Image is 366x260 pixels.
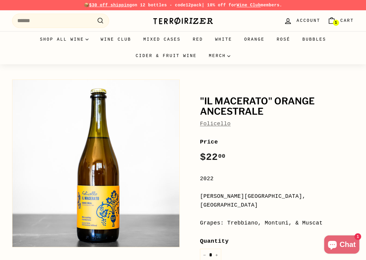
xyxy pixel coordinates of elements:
div: 2022 [200,174,354,183]
a: Cart [324,12,358,30]
a: Account [280,12,324,30]
sup: 00 [218,153,225,160]
a: Red [187,31,209,48]
label: Quantity [200,237,354,246]
span: Cart [340,17,354,24]
h1: "Il Macerato" Orange Ancestrale [200,96,354,116]
span: $30 off shipping [89,3,132,8]
label: Price [200,137,354,147]
inbox-online-store-chat: Shopify online store chat [322,235,361,255]
span: $22 [200,152,225,163]
a: Cider & Fruit Wine [130,48,203,64]
a: Bubbles [296,31,332,48]
span: Account [297,17,320,24]
span: 1 [335,21,337,25]
summary: Merch [203,48,236,64]
p: 📦 on 12 bottles - code | 10% off for members. [12,2,354,8]
strong: 12pack [186,3,202,8]
a: Mixed Cases [137,31,187,48]
a: Wine Club [237,3,261,8]
a: Folicello [200,121,231,127]
a: White [209,31,238,48]
a: Rosé [271,31,296,48]
a: Orange [238,31,271,48]
div: [PERSON_NAME][GEOGRAPHIC_DATA], [GEOGRAPHIC_DATA] [200,192,354,210]
div: Grapes: Trebbiano, Montuni, & Muscat [200,219,354,228]
a: Wine Club [95,31,137,48]
summary: Shop all wine [34,31,95,48]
